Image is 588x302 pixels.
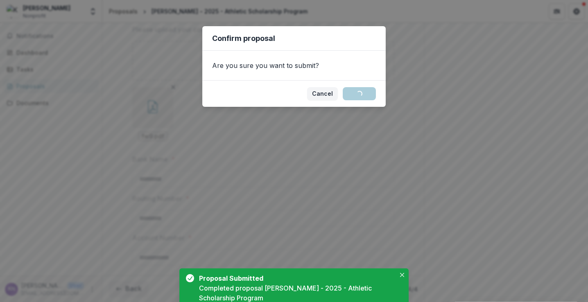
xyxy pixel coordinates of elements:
[202,51,386,80] div: Are you sure you want to submit?
[199,273,392,283] div: Proposal Submitted
[202,26,386,51] header: Confirm proposal
[397,270,407,280] button: Close
[307,87,338,100] button: Cancel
